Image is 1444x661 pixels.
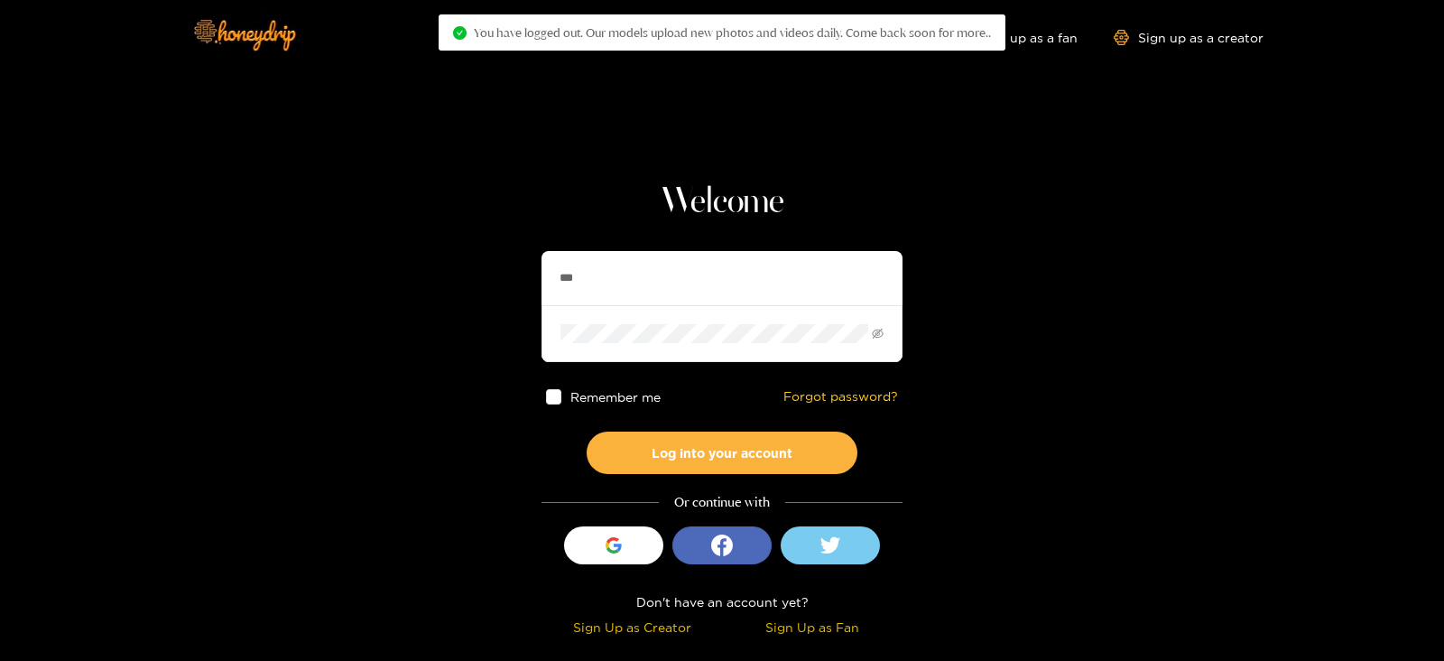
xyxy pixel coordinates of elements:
a: Sign up as a fan [954,30,1078,45]
span: check-circle [453,26,467,40]
div: Don't have an account yet? [541,591,902,612]
button: Log into your account [587,432,857,474]
div: Sign Up as Fan [727,617,898,638]
h1: Welcome [541,181,902,224]
div: Sign Up as Creator [546,617,717,638]
span: eye-invisible [872,328,884,340]
span: You have logged out. Our models upload new photos and videos daily. Come back soon for more.. [474,25,991,40]
a: Sign up as a creator [1114,30,1263,45]
span: Remember me [570,390,661,404]
div: Or continue with [541,492,902,513]
a: Forgot password? [783,389,898,405]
